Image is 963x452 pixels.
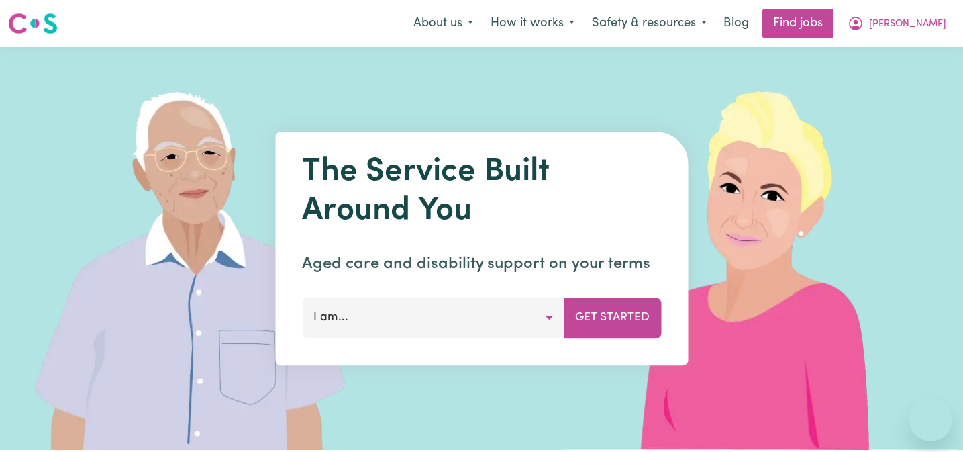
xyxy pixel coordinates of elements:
[715,9,757,38] a: Blog
[302,153,661,230] h1: The Service Built Around You
[8,8,58,39] a: Careseekers logo
[564,298,661,338] button: Get Started
[762,9,833,38] a: Find jobs
[909,398,952,441] iframe: Button to launch messaging window
[869,17,946,32] span: [PERSON_NAME]
[583,9,715,38] button: Safety & resources
[482,9,583,38] button: How it works
[302,252,661,276] p: Aged care and disability support on your terms
[302,298,564,338] button: I am...
[405,9,482,38] button: About us
[839,9,955,38] button: My Account
[8,11,58,36] img: Careseekers logo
